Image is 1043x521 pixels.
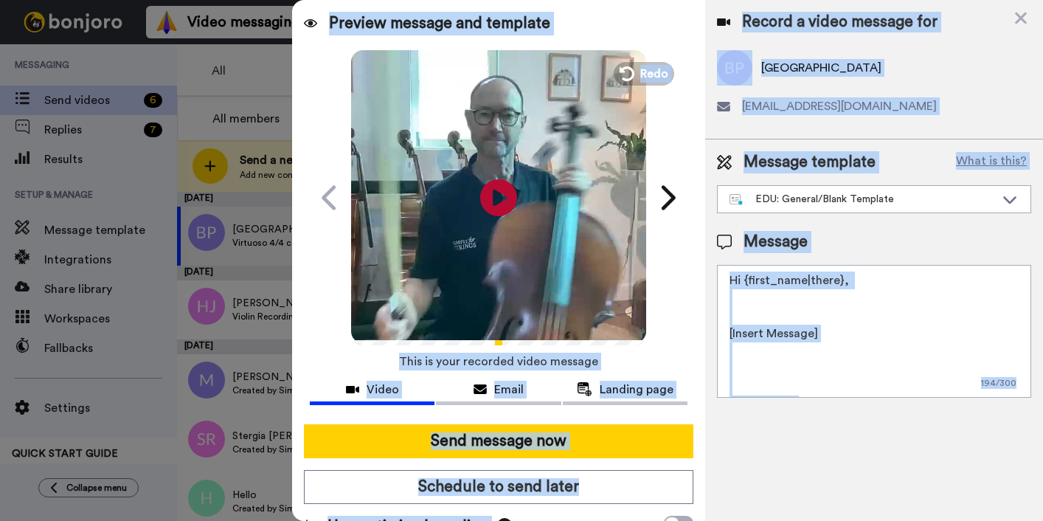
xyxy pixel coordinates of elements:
[304,424,693,458] button: Send message now
[952,151,1031,173] button: What is this?
[717,265,1031,398] textarea: Hi {first_name|there}, [Insert Message] All the best, Jacqui | Education Manager Simply for Strings
[304,470,693,504] button: Schedule to send later
[600,381,673,398] span: Landing page
[730,192,995,207] div: EDU: General/Blank Template
[730,194,744,206] img: nextgen-template.svg
[744,151,876,173] span: Message template
[494,381,524,398] span: Email
[399,345,598,378] span: This is your recorded video message
[742,97,937,115] span: [EMAIL_ADDRESS][DOMAIN_NAME]
[367,381,399,398] span: Video
[744,231,808,253] span: Message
